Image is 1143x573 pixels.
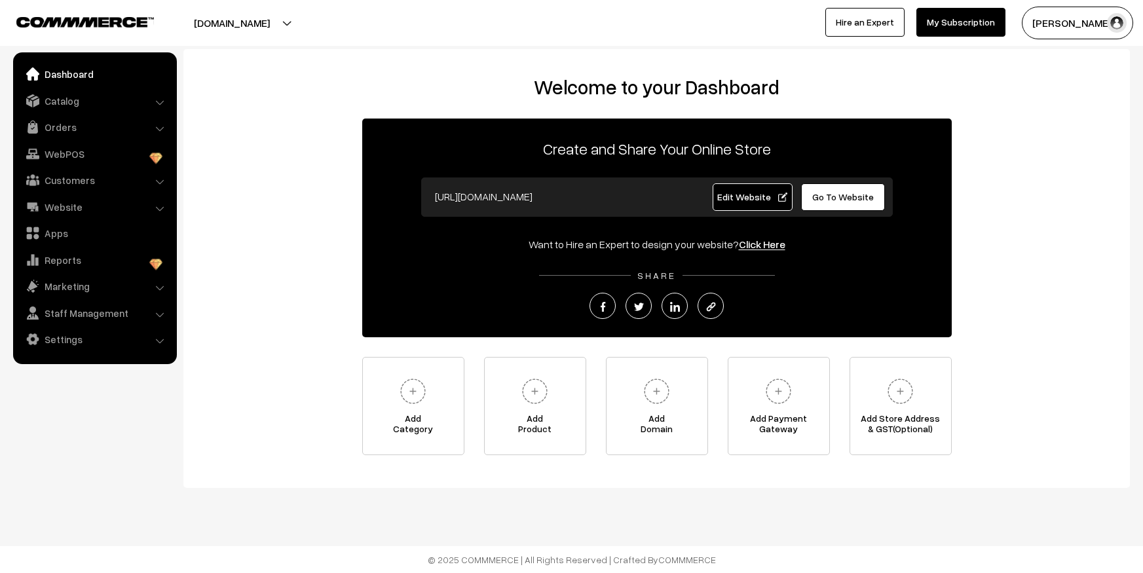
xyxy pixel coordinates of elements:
img: COMMMERCE [16,17,154,27]
img: plus.svg [517,373,553,409]
span: Add Category [363,413,464,439]
a: My Subscription [916,8,1005,37]
a: COMMMERCE [16,13,131,29]
span: Add Store Address & GST(Optional) [850,413,951,439]
div: Want to Hire an Expert to design your website? [362,236,952,252]
span: Go To Website [812,191,874,202]
img: plus.svg [760,373,796,409]
img: plus.svg [395,373,431,409]
a: Website [16,195,172,219]
a: Marketing [16,274,172,298]
a: Add PaymentGateway [728,357,830,455]
a: Customers [16,168,172,192]
a: Go To Website [801,183,886,211]
span: Add Payment Gateway [728,413,829,439]
p: Create and Share Your Online Store [362,137,952,160]
a: AddDomain [606,357,708,455]
span: Add Domain [607,413,707,439]
img: user [1107,13,1127,33]
span: Edit Website [717,191,787,202]
a: Edit Website [713,183,793,211]
a: Add Store Address& GST(Optional) [850,357,952,455]
img: plus.svg [639,373,675,409]
a: Staff Management [16,301,172,325]
span: SHARE [631,270,683,281]
h2: Welcome to your Dashboard [197,75,1117,99]
a: Reports [16,248,172,272]
span: Add Product [485,413,586,439]
a: COMMMERCE [658,554,716,565]
img: plus.svg [882,373,918,409]
a: Dashboard [16,62,172,86]
a: Click Here [739,238,785,251]
a: Apps [16,221,172,245]
a: WebPOS [16,142,172,166]
button: [DOMAIN_NAME] [148,7,316,39]
a: Hire an Expert [825,8,905,37]
a: AddCategory [362,357,464,455]
a: Settings [16,327,172,351]
a: Catalog [16,89,172,113]
a: Orders [16,115,172,139]
a: AddProduct [484,357,586,455]
button: [PERSON_NAME] [1022,7,1133,39]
